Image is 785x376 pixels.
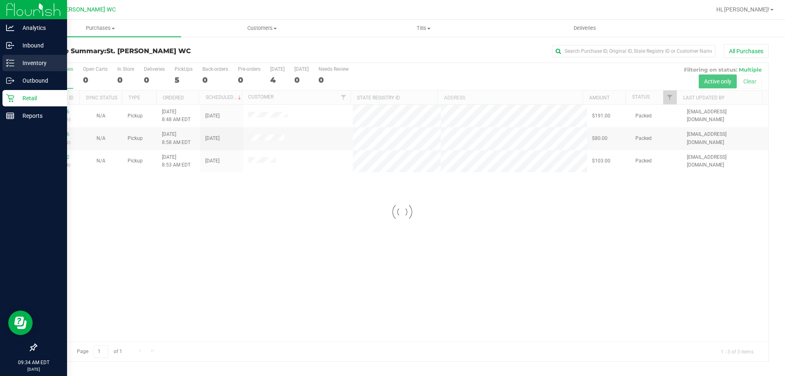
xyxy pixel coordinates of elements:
[6,112,14,120] inline-svg: Reports
[14,41,63,50] p: Inbound
[724,44,769,58] button: All Purchases
[106,47,191,55] span: St. [PERSON_NAME] WC
[343,20,504,37] a: Tills
[36,47,280,55] h3: Purchase Summary:
[14,23,63,33] p: Analytics
[4,359,63,366] p: 09:34 AM EDT
[343,25,504,32] span: Tills
[14,111,63,121] p: Reports
[6,77,14,85] inline-svg: Outbound
[14,93,63,103] p: Retail
[716,6,769,13] span: Hi, [PERSON_NAME]!
[504,20,666,37] a: Deliveries
[563,25,607,32] span: Deliveries
[8,311,33,335] iframe: Resource center
[20,25,181,32] span: Purchases
[6,24,14,32] inline-svg: Analytics
[14,76,63,86] p: Outbound
[4,366,63,372] p: [DATE]
[6,41,14,50] inline-svg: Inbound
[182,25,342,32] span: Customers
[14,58,63,68] p: Inventory
[552,45,715,57] input: Search Purchase ID, Original ID, State Registry ID or Customer Name...
[181,20,343,37] a: Customers
[6,59,14,67] inline-svg: Inventory
[51,6,116,13] span: St. [PERSON_NAME] WC
[6,94,14,102] inline-svg: Retail
[20,20,181,37] a: Purchases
